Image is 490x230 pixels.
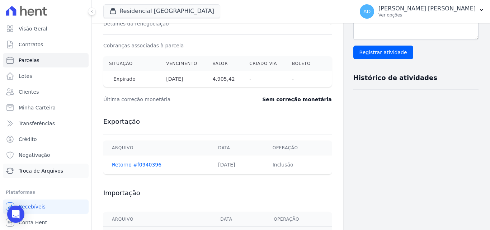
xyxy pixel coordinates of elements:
span: Negativação [19,151,50,159]
dd: - [330,20,332,27]
th: Operação [265,212,331,227]
button: Residencial [GEOGRAPHIC_DATA] [103,4,220,18]
td: [DATE] [209,155,264,174]
span: Lotes [19,72,32,80]
div: Plataformas [6,188,86,197]
span: Minha Carteira [19,104,56,111]
h3: Exportação [103,117,332,126]
th: Data [209,141,264,155]
span: Parcelas [19,57,39,64]
a: Lotes [3,69,89,83]
th: - [286,71,319,87]
dt: Última correção monetária [103,96,238,103]
a: Recebíveis [3,200,89,214]
span: Troca de Arquivos [19,167,63,174]
button: AD [PERSON_NAME] [PERSON_NAME] Ver opções [354,1,490,22]
a: Conta Hent [3,215,89,230]
a: Crédito [3,132,89,146]
span: Visão Geral [19,25,47,32]
th: Situação [103,56,160,71]
th: Vencimento [160,56,207,71]
th: 4.905,42 [207,71,244,87]
h3: Importação [103,189,332,197]
span: Conta Hent [19,219,47,226]
span: Crédito [19,136,37,143]
a: Retorno #f0940396 [112,162,161,168]
dd: Sem correção monetária [262,96,331,103]
a: Contratos [3,37,89,52]
th: Operação [264,141,332,155]
a: Parcelas [3,53,89,67]
th: Criado via [244,56,286,71]
span: Contratos [19,41,43,48]
a: Visão Geral [3,22,89,36]
div: Open Intercom Messenger [7,206,24,223]
th: - [244,71,286,87]
span: Clientes [19,88,39,95]
th: Arquivo [103,141,209,155]
th: [DATE] [160,71,207,87]
th: Valor [207,56,244,71]
a: Troca de Arquivos [3,164,89,178]
span: Transferências [19,120,55,127]
th: Boleto [286,56,319,71]
h3: Histórico de atividades [353,74,437,82]
a: Clientes [3,85,89,99]
th: Data [212,212,265,227]
dt: Detalhes da renegociação [103,20,169,27]
span: Recebíveis [19,203,46,210]
a: Transferências [3,116,89,131]
span: Expirado [109,75,140,83]
a: Negativação [3,148,89,162]
input: Registrar atividade [353,46,413,59]
th: Arquivo [103,212,212,227]
p: [PERSON_NAME] [PERSON_NAME] [378,5,476,12]
a: Minha Carteira [3,100,89,115]
dt: Cobranças associadas à parcela [103,42,184,49]
p: Ver opções [378,12,476,18]
span: AD [363,9,371,14]
td: Inclusão [264,155,332,174]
